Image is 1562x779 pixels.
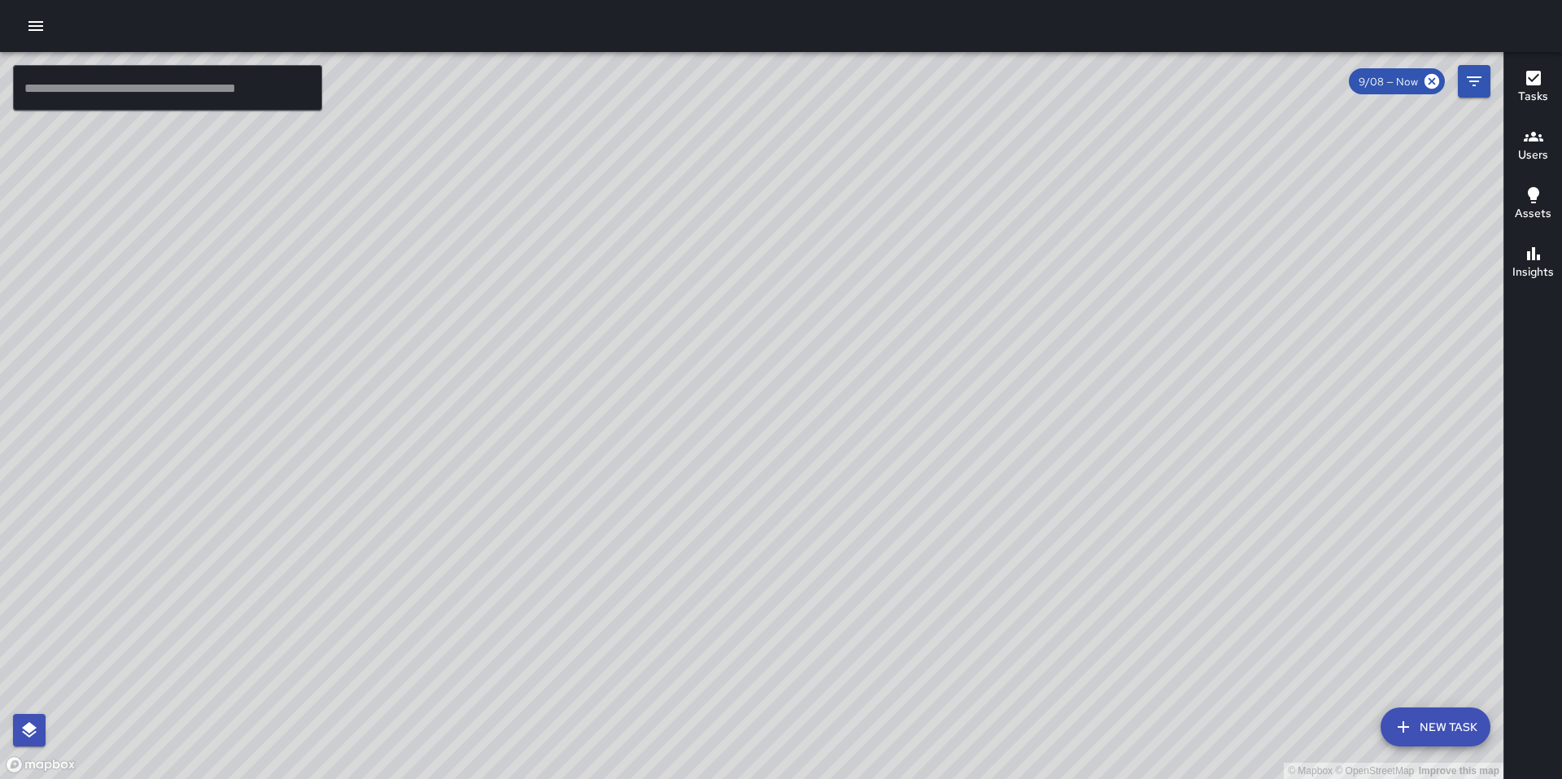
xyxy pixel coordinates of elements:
h6: Users [1518,146,1548,164]
h6: Assets [1515,205,1551,223]
span: 9/08 — Now [1349,75,1428,89]
h6: Tasks [1518,88,1548,106]
button: Tasks [1504,59,1562,117]
h6: Insights [1512,263,1554,281]
div: 9/08 — Now [1349,68,1445,94]
button: Filters [1458,65,1490,98]
button: New Task [1381,707,1490,746]
button: Users [1504,117,1562,176]
button: Insights [1504,234,1562,293]
button: Assets [1504,176,1562,234]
